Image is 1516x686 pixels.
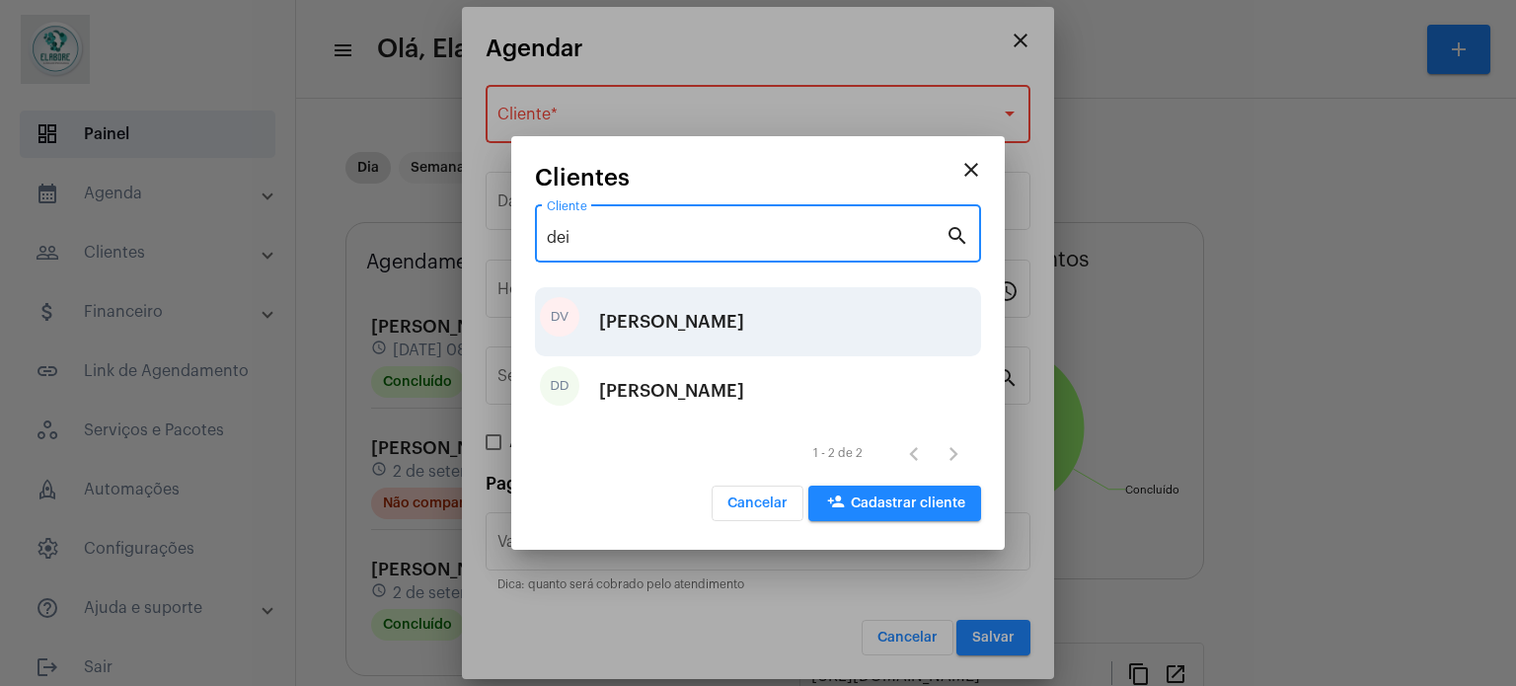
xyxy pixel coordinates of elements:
[712,486,803,521] button: Cancelar
[599,361,744,420] div: [PERSON_NAME]
[946,223,969,247] mat-icon: search
[535,165,630,191] span: Clientes
[727,496,788,510] span: Cancelar
[813,447,863,460] div: 1 - 2 de 2
[540,297,579,337] div: DV
[894,433,934,473] button: Página anterior
[824,493,848,516] mat-icon: person_add
[547,229,946,247] input: Pesquisar cliente
[934,433,973,473] button: Próxima página
[808,486,981,521] button: Cadastrar cliente
[824,496,965,510] span: Cadastrar cliente
[540,366,579,406] div: DD
[599,292,744,351] div: [PERSON_NAME]
[959,158,983,182] mat-icon: close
